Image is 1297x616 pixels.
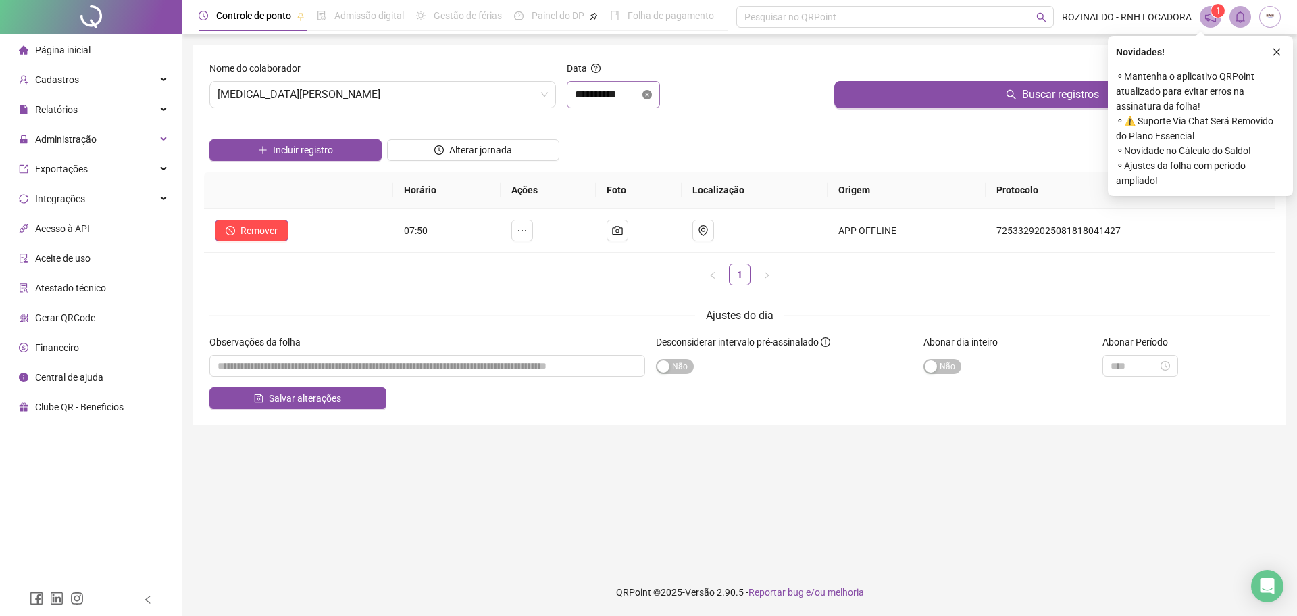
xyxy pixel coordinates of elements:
span: pushpin [297,12,305,20]
th: Ações [501,172,596,209]
span: close [1272,47,1281,57]
span: home [19,45,28,55]
span: left [709,271,717,279]
td: 72533292025081818041427 [986,209,1275,253]
span: Clube QR - Beneficios [35,402,124,412]
button: Remover [215,220,288,241]
span: Salvar alterações [269,391,341,406]
span: Buscar registros [1022,87,1099,103]
span: Aceite de uso [35,253,91,264]
span: file [19,105,28,114]
span: Financeiro [35,342,79,353]
span: sun [416,11,426,20]
span: pushpin [590,12,598,20]
span: qrcode [19,313,28,323]
span: ROZINALDO - RNH LOCADORA [1062,9,1192,24]
span: Atestado técnico [35,283,106,293]
span: audit [19,254,28,263]
span: ⚬ Novidade no Cálculo do Saldo! [1116,143,1285,158]
li: Próxima página [756,264,778,285]
span: Remover [240,223,278,238]
span: Gerar QRCode [35,312,95,323]
button: Buscar registros [834,81,1270,108]
span: camera [612,225,623,236]
span: Reportar bug e/ou melhoria [748,587,864,598]
sup: 1 [1211,4,1225,18]
span: Admissão digital [334,10,404,21]
span: environment [698,225,709,236]
span: Alterar jornada [449,143,512,158]
label: Abonar Período [1102,335,1177,350]
span: Exportações [35,164,88,174]
span: instagram [70,592,84,605]
th: Origem [828,172,986,209]
img: 53026 [1260,7,1280,27]
span: Novidades ! [1116,45,1165,60]
div: Open Intercom Messenger [1251,570,1283,602]
span: Controle de ponto [216,10,291,21]
span: save [254,394,263,403]
span: search [1006,89,1017,100]
span: Desconsiderar intervalo pré-assinalado [656,337,819,348]
a: Alterar jornada [387,146,559,157]
span: gift [19,402,28,412]
span: solution [19,283,28,293]
span: plus [258,145,268,155]
span: stop [226,226,235,235]
span: api [19,224,28,233]
span: search [1036,12,1046,22]
footer: QRPoint © 2025 - 2.90.5 - [182,569,1297,616]
span: book [610,11,619,20]
span: facebook [30,592,43,605]
span: 1 [1216,6,1221,16]
span: export [19,164,28,174]
span: YASMIN LOPES MONTEZUMA [218,82,548,108]
span: 07:50 [404,225,428,236]
th: Horário [393,172,501,209]
th: Foto [596,172,682,209]
button: left [702,264,723,285]
span: info-circle [821,337,830,347]
button: Alterar jornada [387,139,559,161]
span: Relatórios [35,104,78,115]
span: ellipsis [517,225,528,236]
span: ⚬ Ajustes da folha com período ampliado! [1116,158,1285,188]
li: Página anterior [702,264,723,285]
span: user-add [19,75,28,85]
span: Gestão de férias [434,10,502,21]
span: Data [567,63,587,74]
th: Localização [682,172,828,209]
span: close-circle [642,90,652,99]
span: left [143,595,153,605]
span: Ajustes do dia [706,309,773,322]
span: ⚬ Mantenha o aplicativo QRPoint atualizado para evitar erros na assinatura da folha! [1116,69,1285,114]
span: Integrações [35,193,85,204]
button: right [756,264,778,285]
span: question-circle [591,64,601,73]
span: right [763,271,771,279]
label: Nome do colaborador [209,61,309,76]
button: Incluir registro [209,139,382,161]
span: Central de ajuda [35,372,103,383]
th: Protocolo [986,172,1275,209]
span: Versão [685,587,715,598]
span: clock-circle [434,145,444,155]
span: Folha de pagamento [628,10,714,21]
span: lock [19,135,28,144]
label: Observações da folha [209,335,309,350]
label: Abonar dia inteiro [923,335,1007,350]
span: Painel do DP [532,10,584,21]
span: dashboard [514,11,524,20]
span: Incluir registro [273,143,333,158]
span: notification [1204,11,1217,23]
span: Página inicial [35,45,91,55]
span: info-circle [19,373,28,382]
a: 1 [730,264,750,285]
td: APP OFFLINE [828,209,986,253]
span: linkedin [50,592,63,605]
span: Acesso à API [35,223,90,234]
button: Salvar alterações [209,387,386,409]
span: file-done [317,11,326,20]
li: 1 [729,264,751,285]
